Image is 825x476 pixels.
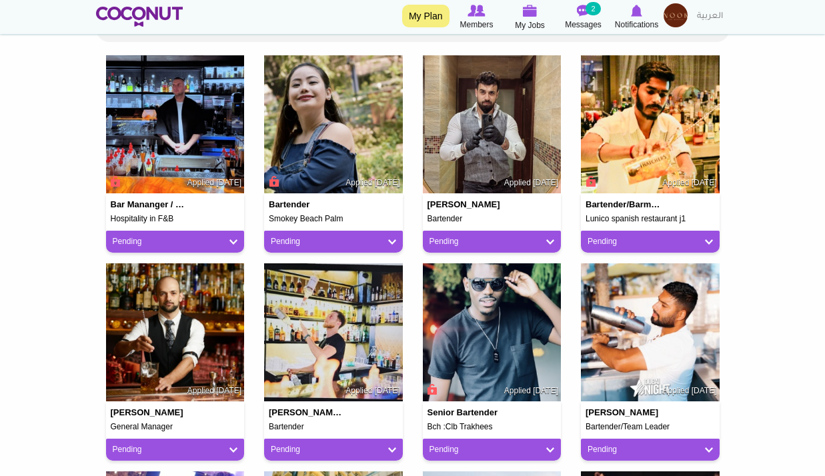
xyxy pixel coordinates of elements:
[264,55,403,194] img: Rupanjali Pegu's picture
[690,3,730,30] a: العربية
[615,18,658,31] span: Notifications
[586,200,663,209] h4: Bartender/Barmaid
[426,383,438,396] span: Connect to Unlock the Profile
[269,408,346,417] h4: [PERSON_NAME] [PERSON_NAME]
[423,55,562,194] img: Saad Majed's picture
[269,200,346,209] h4: Bartender
[586,408,663,417] h4: [PERSON_NAME]
[631,5,642,17] img: Notifications
[586,215,715,223] h5: Lunico spanish restaurant j1
[428,215,557,223] h5: Bartender
[450,3,504,31] a: Browse Members Members
[588,236,713,247] a: Pending
[586,2,600,15] small: 2
[588,444,713,455] a: Pending
[269,215,398,223] h5: Smokey Beach Palm
[586,423,715,431] h5: Bartender/Team Leader
[577,5,590,17] img: Messages
[111,215,240,223] h5: Hospitality in F&B
[565,18,602,31] span: Messages
[523,5,538,17] img: My Jobs
[460,18,493,31] span: Members
[111,200,188,209] h4: Bar Mananger / Mixologist / Bartender
[402,5,450,27] a: My Plan
[584,175,596,188] span: Connect to Unlock the Profile
[428,408,505,417] h4: Senior Bartender
[430,444,555,455] a: Pending
[271,444,396,455] a: Pending
[581,55,720,194] img: Akshay Thottathil's picture
[267,175,279,188] span: Connect to Unlock the Profile
[111,408,188,417] h4: [PERSON_NAME]
[610,3,664,31] a: Notifications Notifications
[581,263,720,402] img: Nitin Chhibber's picture
[504,3,557,32] a: My Jobs My Jobs
[106,263,245,402] img: Kostiantyn Lutskov's picture
[557,3,610,31] a: Messages Messages 2
[113,236,238,247] a: Pending
[106,55,245,194] img: Sergey Karchebny's picture
[430,236,555,247] a: Pending
[109,175,121,188] span: Connect to Unlock the Profile
[515,19,545,32] span: My Jobs
[271,236,396,247] a: Pending
[113,444,238,455] a: Pending
[96,7,183,27] img: Home
[428,423,557,431] h5: Bch :Clb Trakhees
[264,263,403,402] img: Giorgi Tsereteli's picture
[269,423,398,431] h5: Bartender
[423,263,562,402] img: Batsirai Daniel batsiraidaniels@gmail.com's picture
[428,200,505,209] h4: [PERSON_NAME]
[468,5,485,17] img: Browse Members
[111,423,240,431] h5: General Manager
